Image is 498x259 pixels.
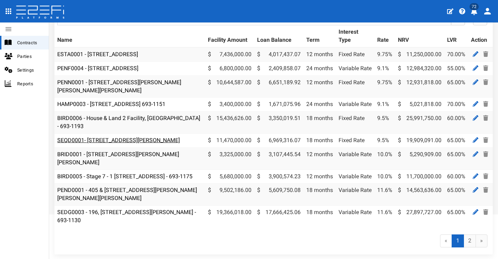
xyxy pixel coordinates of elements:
[57,187,197,201] a: PEND0001 - 405 & [STREET_ADDRESS][PERSON_NAME][PERSON_NAME][PERSON_NAME]
[444,25,468,47] th: LVR
[374,25,395,47] th: Rate
[336,61,374,75] td: Variable Rate
[303,47,336,61] td: 12 months
[336,112,374,134] td: Fixed Rate
[444,184,468,206] td: 65.00%
[395,206,444,227] td: 27,897,727.00
[374,75,395,98] td: 9.75%
[444,147,468,170] td: 65.00%
[444,47,468,61] td: 70.00%
[303,133,336,147] td: 18 months
[303,25,336,47] th: Term
[374,133,395,147] td: 9.5%
[336,170,374,184] td: Variable Rate
[17,39,43,47] span: Contracts
[444,206,468,227] td: 65.00%
[205,47,254,61] td: 7,436,000.00
[481,78,490,87] a: Delete Contract
[303,112,336,134] td: 18 months
[205,25,254,47] th: Facility Amount
[374,47,395,61] td: 9.75%
[336,75,374,98] td: Fixed Rate
[395,75,444,98] td: 12,931,818.00
[481,150,490,159] a: Delete Contract
[481,114,490,122] a: Delete Contract
[444,75,468,98] td: 65.00%
[254,133,303,147] td: 6,969,316.07
[336,184,374,206] td: Variable Rate
[205,170,254,184] td: 5,680,000.00
[17,66,43,74] span: Settings
[395,25,444,47] th: NRV
[444,112,468,134] td: 60.00%
[395,47,444,61] td: 11,250,000.00
[254,25,303,47] th: Loan Balance
[254,98,303,112] td: 1,671,075.96
[254,170,303,184] td: 3,900,574.23
[395,98,444,112] td: 5,021,818.00
[254,61,303,75] td: 2,409,858.07
[205,112,254,134] td: 15,436,626.00
[17,80,43,88] span: Reports
[374,170,395,184] td: 10.0%
[476,234,487,247] a: »
[395,133,444,147] td: 19,909,091.00
[303,98,336,112] td: 24 months
[57,115,200,129] a: BIRD0006 - House & Land 2 Facility, [GEOGRAPHIC_DATA] - 693-1193
[254,75,303,98] td: 6,651,189.92
[57,65,138,72] a: PENF0004 - [STREET_ADDRESS]
[481,50,490,59] a: Delete Contract
[374,61,395,75] td: 9.1%
[440,234,452,247] span: «
[303,170,336,184] td: 12 months
[254,147,303,170] td: 3,107,445.54
[254,47,303,61] td: 4,017,437.07
[303,75,336,98] td: 12 months
[303,206,336,227] td: 18 months
[444,61,468,75] td: 55.00%
[205,147,254,170] td: 3,325,000.00
[481,64,490,73] a: Delete Contract
[254,184,303,206] td: 5,609,750.08
[57,173,192,180] a: BIRD0005 - Stage 7 - 1 [STREET_ADDRESS] - 693-1175
[336,25,374,47] th: Interest Type
[374,206,395,227] td: 11.6%
[481,100,490,108] a: Delete Contract
[395,61,444,75] td: 12,984,320.00
[57,51,138,58] a: ESTA0001 - [STREET_ADDRESS]
[57,137,180,144] a: SEQD0001- [STREET_ADDRESS][PERSON_NAME]
[395,147,444,170] td: 5,290,909.00
[303,184,336,206] td: 18 months
[464,234,476,247] a: 2
[481,186,490,194] a: Delete Contract
[205,75,254,98] td: 10,644,587.00
[395,184,444,206] td: 14,563,636.00
[336,206,374,227] td: Variable Rate
[205,61,254,75] td: 6,800,000.00
[452,234,464,247] span: 1
[481,172,490,181] a: Delete Contract
[254,206,303,227] td: 17,666,425.06
[374,147,395,170] td: 10.0%
[205,133,254,147] td: 11,470,000.00
[336,98,374,112] td: Variable Rate
[481,208,490,217] a: Delete Contract
[444,98,468,112] td: 70.00%
[205,206,254,227] td: 19,366,018.00
[374,112,395,134] td: 9.5%
[374,98,395,112] td: 9.1%
[254,112,303,134] td: 3,350,019.51
[444,170,468,184] td: 60.00%
[444,133,468,147] td: 65.00%
[57,79,181,94] a: PENN0001 - [STREET_ADDRESS][PERSON_NAME][PERSON_NAME][PERSON_NAME]
[395,112,444,134] td: 25,991,750.00
[336,133,374,147] td: Fixed Rate
[54,25,205,47] th: Name
[303,61,336,75] td: 24 months
[468,25,493,47] th: Action
[374,184,395,206] td: 11.6%
[205,184,254,206] td: 9,502,186.00
[57,209,196,224] a: SEDG0003 - 196, [STREET_ADDRESS][PERSON_NAME] - 693-1130
[481,136,490,145] a: Delete Contract
[303,147,336,170] td: 12 months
